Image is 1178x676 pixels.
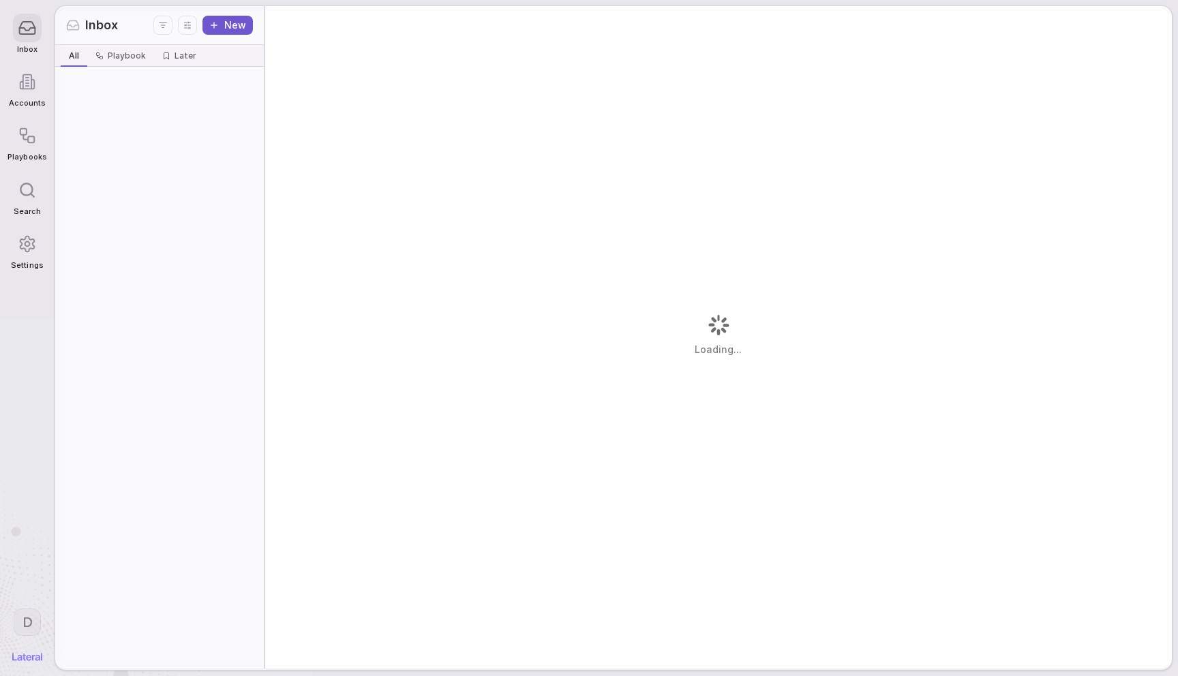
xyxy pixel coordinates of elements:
[175,50,196,61] span: Later
[7,7,46,61] a: Inbox
[178,16,197,35] button: Display settings
[12,653,42,661] img: Lateral
[11,261,43,270] span: Settings
[7,114,46,168] a: Playbooks
[108,50,146,61] span: Playbook
[85,16,118,34] span: Inbox
[22,613,33,631] span: D
[153,16,172,35] button: Filters
[17,45,37,54] span: Inbox
[202,16,253,35] button: New thread
[7,223,46,277] a: Settings
[695,343,742,356] span: Loading...
[69,50,79,61] span: All
[9,99,46,108] span: Accounts
[7,153,46,162] span: Playbooks
[7,61,46,114] a: Accounts
[14,207,41,216] span: Search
